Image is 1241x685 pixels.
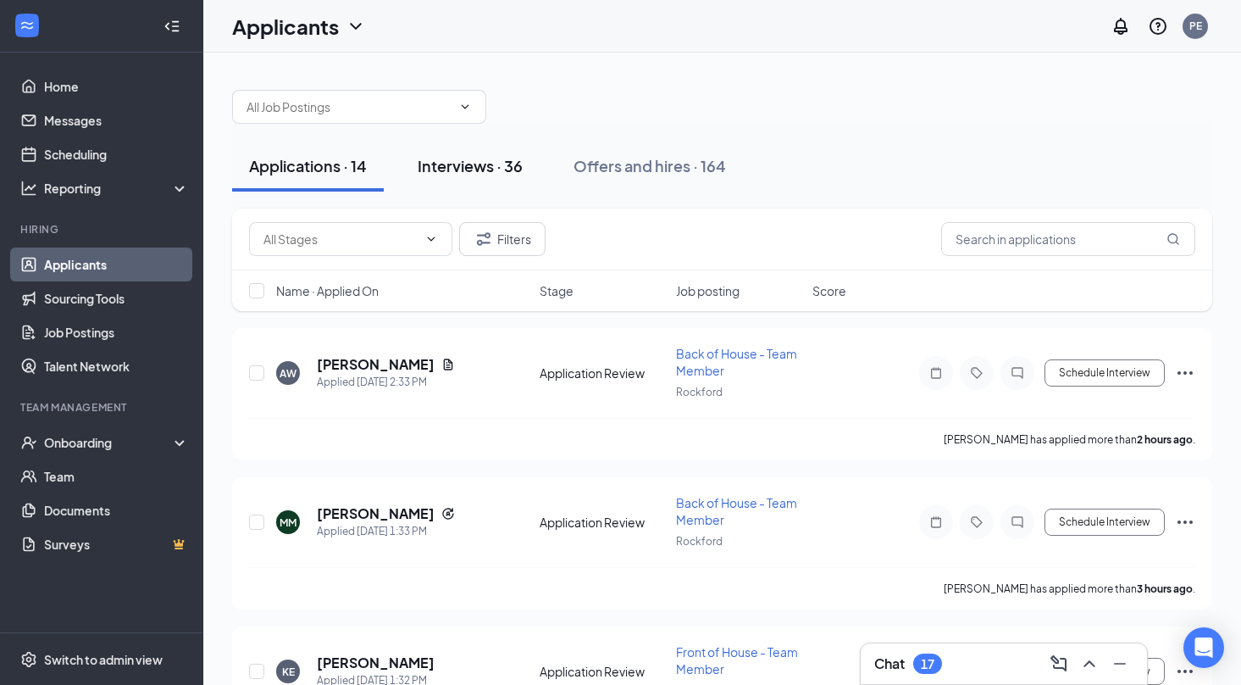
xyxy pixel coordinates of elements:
[317,504,435,523] h5: [PERSON_NAME]
[676,644,798,677] span: Front of House - Team Member
[44,315,189,349] a: Job Postings
[1044,359,1165,387] button: Schedule Interview
[676,386,723,398] span: Rockford
[276,282,379,299] span: Name · Applied On
[249,155,367,176] div: Applications · 14
[474,229,494,249] svg: Filter
[676,346,797,378] span: Back of House - Team Member
[44,651,163,668] div: Switch to admin view
[44,349,189,383] a: Talent Network
[1166,232,1180,246] svg: MagnifyingGlass
[44,180,190,197] div: Reporting
[317,355,435,374] h5: [PERSON_NAME]
[280,515,296,530] div: MM
[1079,654,1100,674] svg: ChevronUp
[1044,509,1165,536] button: Schedule Interview
[44,493,189,527] a: Documents
[346,16,366,36] svg: ChevronDown
[458,100,472,114] svg: ChevronDown
[1106,650,1133,677] button: Minimize
[1111,16,1131,36] svg: Notifications
[573,155,726,176] div: Offers and hires · 164
[1148,16,1168,36] svg: QuestionInfo
[1007,366,1028,380] svg: ChatInactive
[926,515,946,529] svg: Note
[540,514,666,531] div: Application Review
[44,137,189,171] a: Scheduling
[1007,515,1028,529] svg: ChatInactive
[317,654,435,672] h5: [PERSON_NAME]
[19,17,36,34] svg: WorkstreamLogo
[459,222,546,256] button: Filter Filters
[676,282,740,299] span: Job posting
[44,70,189,103] a: Home
[941,222,1195,256] input: Search in applications
[44,248,189,281] a: Applicants
[20,434,37,451] svg: UserCheck
[944,582,1195,596] p: [PERSON_NAME] has applied more than .
[1137,582,1193,595] b: 3 hours ago
[812,282,846,299] span: Score
[418,155,523,176] div: Interviews · 36
[1175,512,1195,532] svg: Ellipses
[20,222,186,237] div: Hiring
[247,97,452,116] input: All Job Postings
[967,515,987,529] svg: Tag
[540,663,666,680] div: Application Review
[1076,650,1103,677] button: ChevronUp
[20,400,186,415] div: Team Management
[44,527,189,561] a: SurveysCrown
[424,232,438,246] svg: ChevronDown
[1189,19,1202,33] div: PE
[1049,654,1069,674] svg: ComposeMessage
[926,366,946,380] svg: Note
[1183,627,1224,668] div: Open Intercom Messenger
[317,523,455,540] div: Applied [DATE] 1:33 PM
[280,366,296,381] div: AW
[441,358,455,371] svg: Document
[1045,650,1072,677] button: ComposeMessage
[1175,661,1195,682] svg: Ellipses
[20,180,37,197] svg: Analysis
[441,507,455,521] svg: Reapply
[44,281,189,315] a: Sourcing Tools
[921,657,934,671] div: 17
[1137,433,1193,446] b: 2 hours ago
[232,12,339,41] h1: Applicants
[1175,363,1195,383] svg: Ellipses
[1110,654,1130,674] svg: Minimize
[317,374,455,391] div: Applied [DATE] 2:33 PM
[44,103,189,137] a: Messages
[874,654,905,673] h3: Chat
[944,432,1195,447] p: [PERSON_NAME] has applied more than .
[540,365,666,381] div: Application Review
[676,495,797,527] span: Back of House - Team Member
[263,230,418,248] input: All Stages
[44,459,189,493] a: Team
[540,282,573,299] span: Stage
[44,434,175,451] div: Onboarding
[967,366,987,380] svg: Tag
[20,651,37,668] svg: Settings
[282,665,295,679] div: KE
[163,18,180,35] svg: Collapse
[676,535,723,548] span: Rockford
